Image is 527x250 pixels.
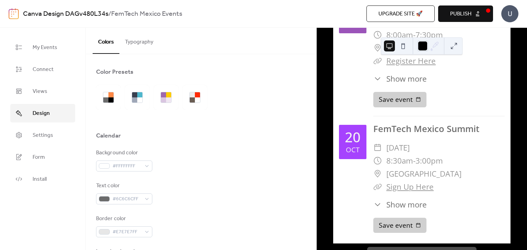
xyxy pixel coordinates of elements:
[415,28,443,41] span: 7:30pm
[373,167,382,180] div: ​
[10,126,75,144] a: Settings
[33,175,47,183] span: Install
[386,73,427,85] span: Show more
[10,60,75,79] a: Connect
[119,28,159,53] button: Typography
[33,131,53,140] span: Settings
[113,228,141,236] span: #E7E7E7FF
[10,148,75,166] a: Form
[345,130,361,144] div: 20
[386,56,436,66] a: Register Here
[386,167,461,180] span: [GEOGRAPHIC_DATA]
[373,73,427,85] button: ​Show more
[96,215,151,223] div: Border color
[96,182,151,190] div: Text color
[10,170,75,188] a: Install
[373,123,479,135] a: FemTech Mexico Summit
[113,195,141,203] span: #6C6C6CFF
[93,28,119,54] button: Colors
[373,55,382,68] div: ​
[386,154,413,167] span: 8:30am
[346,146,360,153] div: Oct
[373,154,382,167] div: ​
[96,68,133,76] div: Color Presets
[33,109,50,118] span: Design
[438,5,493,22] button: Publish
[10,38,75,57] a: My Events
[373,73,382,85] div: ​
[413,28,415,41] span: -
[33,153,45,162] span: Form
[33,87,47,96] span: Views
[33,66,54,74] span: Connect
[386,181,434,192] a: Sign Up Here
[96,149,151,157] div: Background color
[10,104,75,122] a: Design
[373,199,427,211] button: ​Show more
[111,8,182,21] b: FemTech Mexico Events
[373,218,426,233] button: Save event
[23,8,108,21] a: Canva Design DAGv480L34s
[378,10,423,18] span: Upgrade site 🚀
[386,28,413,41] span: 8:00am
[450,10,471,18] span: Publish
[108,8,111,21] b: /
[415,154,443,167] span: 3:00pm
[373,92,426,107] button: Save event
[386,141,410,154] span: [DATE]
[10,82,75,100] a: Views
[9,8,19,19] img: logo
[501,5,518,22] div: U
[386,199,427,211] span: Show more
[96,132,121,140] div: Calendar
[366,5,435,22] button: Upgrade site 🚀
[373,199,382,211] div: ​
[33,44,57,52] span: My Events
[373,141,382,154] div: ​
[413,154,415,167] span: -
[373,41,382,55] div: ​
[373,180,382,193] div: ​
[373,28,382,41] div: ​
[113,162,141,170] span: #FFFFFFFF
